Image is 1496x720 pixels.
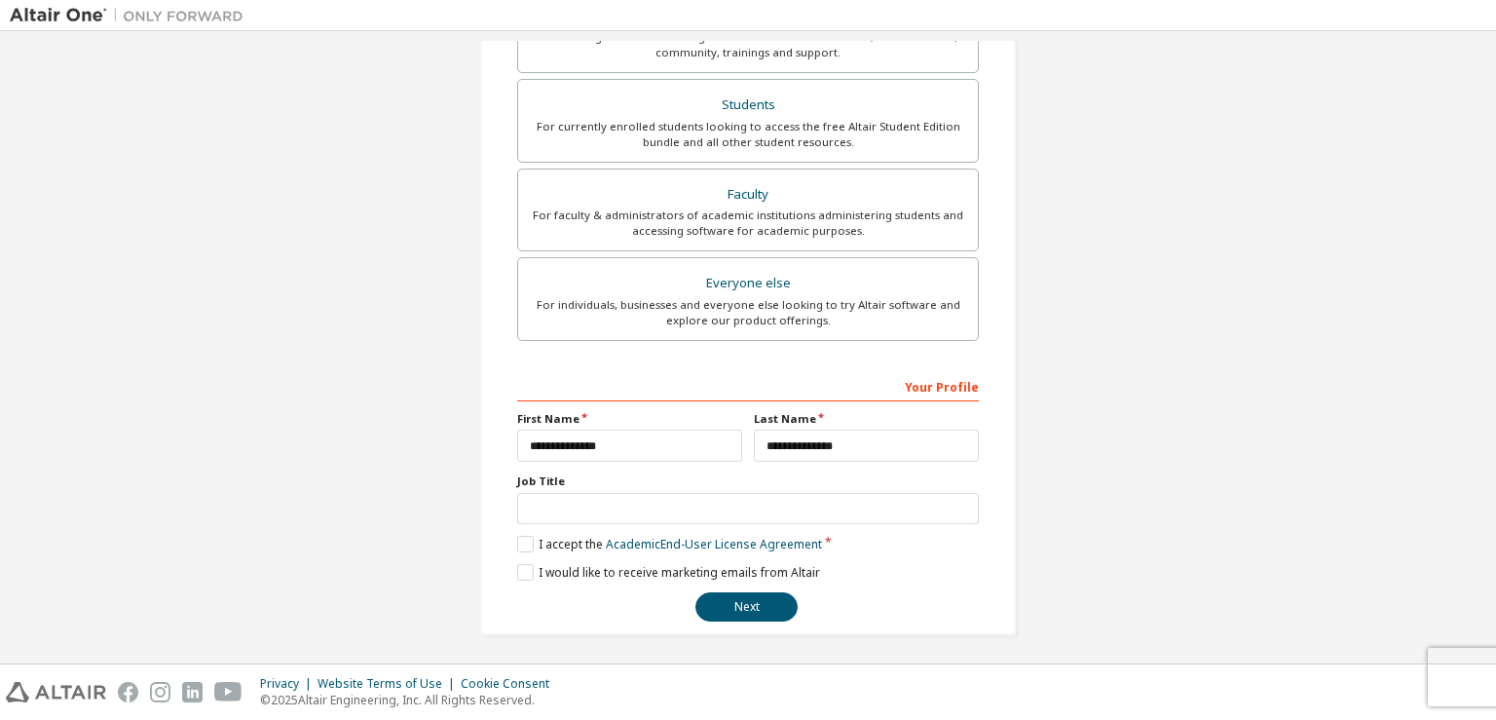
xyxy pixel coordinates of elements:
div: Students [530,92,966,119]
div: Faculty [530,181,966,208]
div: For currently enrolled students looking to access the free Altair Student Edition bundle and all ... [530,119,966,150]
img: instagram.svg [150,682,170,702]
div: Everyone else [530,270,966,297]
img: altair_logo.svg [6,682,106,702]
div: For faculty & administrators of academic institutions administering students and accessing softwa... [530,208,966,239]
div: Website Terms of Use [318,676,461,692]
label: I accept the [517,536,822,552]
label: I would like to receive marketing emails from Altair [517,564,820,581]
a: Academic End-User License Agreement [606,536,822,552]
div: Your Profile [517,370,979,401]
label: Last Name [754,411,979,427]
p: © 2025 Altair Engineering, Inc. All Rights Reserved. [260,692,561,708]
img: facebook.svg [118,682,138,702]
div: Privacy [260,676,318,692]
img: youtube.svg [214,682,243,702]
img: Altair One [10,6,253,25]
label: First Name [517,411,742,427]
button: Next [695,592,798,622]
label: Job Title [517,474,979,489]
img: linkedin.svg [182,682,203,702]
div: For existing customers looking to access software downloads, HPC resources, community, trainings ... [530,29,966,60]
div: For individuals, businesses and everyone else looking to try Altair software and explore our prod... [530,297,966,328]
div: Cookie Consent [461,676,561,692]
